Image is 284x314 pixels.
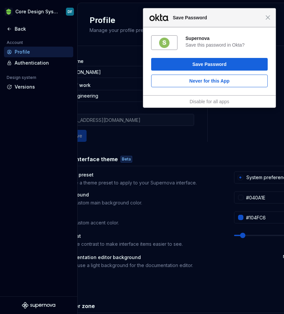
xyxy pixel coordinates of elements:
span: Save Password [169,14,265,22]
div: Save this password in Okta? [185,42,268,48]
a: Back [4,24,73,34]
button: Never for this App [151,75,268,87]
div: Design system [4,74,39,82]
a: Authentication [4,58,73,68]
div: Profile [15,49,71,55]
div: Authentication [15,60,71,66]
span: Close [265,15,270,20]
div: Accent [61,211,222,218]
a: Versions [4,82,73,92]
div: Choose a theme preset to apply to your Supernova interface. [61,179,222,186]
div: Beta [121,156,132,162]
div: Increase contrast to make interface items easier to see. [61,241,222,247]
div: Documentation editor background [61,254,271,261]
div: Account [4,39,26,47]
a: Disable for all apps [189,99,229,104]
div: Set a custom main background color. [61,199,222,206]
div: Always use a light background for the documentation editor. [61,262,271,269]
h3: Danger zone [61,302,95,310]
h3: User interface theme [61,155,118,163]
button: Save Password [151,58,268,71]
div: Set a custom accent color. [61,219,222,226]
h2: Profile [90,15,211,26]
button: Core Design SystemDF [1,4,76,19]
img: 236da360-d76e-47e8-bd69-d9ae43f958f1.png [5,8,13,16]
span: Manage your profile preferences and account settings. [90,27,211,33]
div: Versions [15,84,71,90]
div: Engineering [72,93,98,99]
div: DF [68,9,72,14]
div: Contrast [61,233,222,239]
div: Core Design System [15,8,58,15]
div: Supernova [185,35,268,41]
div: Back [15,26,71,32]
svg: Supernova Logo [22,302,55,309]
div: Background [61,191,222,198]
div: Theme preset [61,171,222,178]
img: +tUtkAAAAAZJREFUAwAd4IbCpUCo3QAAAABJRU5ErkJggg== [158,37,170,49]
a: Profile [4,47,73,57]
